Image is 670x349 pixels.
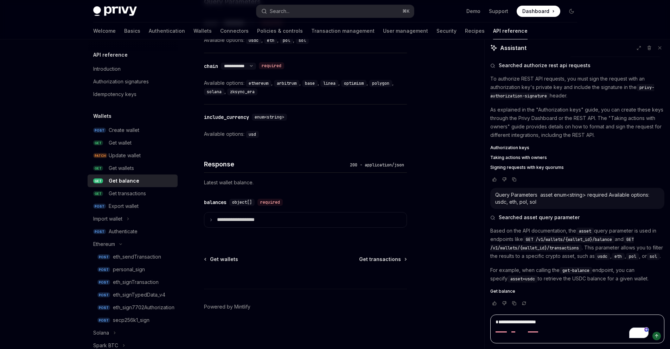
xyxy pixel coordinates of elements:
[614,254,622,259] span: eth
[320,79,341,87] div: ,
[210,256,238,263] span: Get wallets
[204,159,347,169] h4: Response
[93,77,149,86] div: Authorization signatures
[97,292,110,298] span: POST
[113,265,145,274] div: personal_sign
[88,88,178,101] a: Idempotency keys
[97,280,110,285] span: POST
[204,114,249,121] div: include_currency
[465,23,485,39] a: Recipes
[93,166,103,171] span: GET
[499,214,580,221] span: Searched asset query parameter
[302,79,320,87] div: ,
[510,276,535,282] span: asset=usdc
[204,199,226,206] div: balances
[270,7,289,15] div: Search...
[88,137,178,149] a: GETGet wallet
[264,36,280,44] div: ,
[204,130,407,138] div: Available options:
[93,240,115,248] div: Ethereum
[93,51,128,59] h5: API reference
[436,23,457,39] a: Security
[500,44,527,52] span: Assistant
[280,37,293,44] code: pol
[562,268,589,273] span: get-balance
[650,254,657,259] span: sol
[88,200,178,212] a: POSTExport wallet
[113,316,149,324] div: secp256k1_sign
[109,227,138,236] div: Authenticate
[517,6,560,17] a: Dashboard
[246,80,271,87] code: ethereum
[490,288,664,294] a: Get balance
[88,174,178,187] a: GETGet balance
[97,318,110,323] span: POST
[255,114,284,120] span: enum<string>
[93,23,116,39] a: Welcome
[88,187,178,200] a: GETGet transactions
[257,23,303,39] a: Policies & controls
[204,36,407,44] div: Available options:
[274,80,299,87] code: arbitrum
[88,250,178,263] a: POSTeth_sendTransaction
[88,314,178,326] a: POSTsecp256k1_sign
[579,228,591,234] span: asset
[93,65,121,73] div: Introduction
[490,106,664,139] p: As explained in the "Authorization keys" guide, you can create these keys through the Privy Dashb...
[296,37,309,44] code: sol
[490,155,664,160] a: Taking actions with owners
[109,202,139,210] div: Export wallet
[383,23,428,39] a: User management
[227,88,257,95] code: zksync_era
[93,178,103,184] span: GET
[526,237,612,242] span: GET /v1/wallets/{wallet_id}/balance
[256,5,414,18] button: Search...⌘K
[204,88,224,95] code: solana
[113,291,165,299] div: eth_signTypedData_v4
[274,79,302,87] div: ,
[402,8,410,14] span: ⌘ K
[88,63,178,75] a: Introduction
[88,263,178,276] a: POSTpersonal_sign
[97,254,110,260] span: POST
[93,191,103,196] span: GET
[493,23,528,39] a: API reference
[204,63,218,70] div: chain
[93,90,136,99] div: Idempotency keys
[302,80,318,87] code: base
[311,23,375,39] a: Transaction management
[88,162,178,174] a: GETGet wallets
[522,8,549,15] span: Dashboard
[109,151,141,160] div: Update wallet
[88,301,178,314] a: POSTeth_sign7702Authorization
[490,155,547,160] span: Taking actions with owners
[598,254,607,259] span: usdc
[490,288,515,294] span: Get balance
[499,62,591,69] span: Searched authorize rest api requests
[204,87,227,96] div: ,
[97,267,110,272] span: POST
[113,253,161,261] div: eth_sendTransaction
[259,62,284,69] div: required
[489,8,508,15] a: Support
[113,278,159,286] div: eth_signTransaction
[490,266,664,283] p: For example, when calling the endpoint, you can specify to retrieve the USDC balance for a given ...
[93,215,122,223] div: Import wallet
[88,124,178,137] a: POSTCreate wallet
[495,191,659,205] div: Query Parameters ​ asset enum<string> required Available options: usdc, eth, pol, sol
[320,80,338,87] code: linea
[466,8,480,15] a: Demo
[109,164,134,172] div: Get wallets
[93,153,107,158] span: PATCH
[369,80,392,87] code: polygon
[97,305,110,310] span: POST
[257,199,283,206] div: required
[88,149,178,162] a: PATCHUpdate wallet
[490,85,654,99] span: privy-authorization-signature
[93,128,106,133] span: POST
[88,75,178,88] a: Authorization signatures
[124,23,140,39] a: Basics
[490,237,634,251] span: GET /v1/wallets/{wallet_id}/transactions
[359,256,401,263] span: Get transactions
[264,37,277,44] code: eth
